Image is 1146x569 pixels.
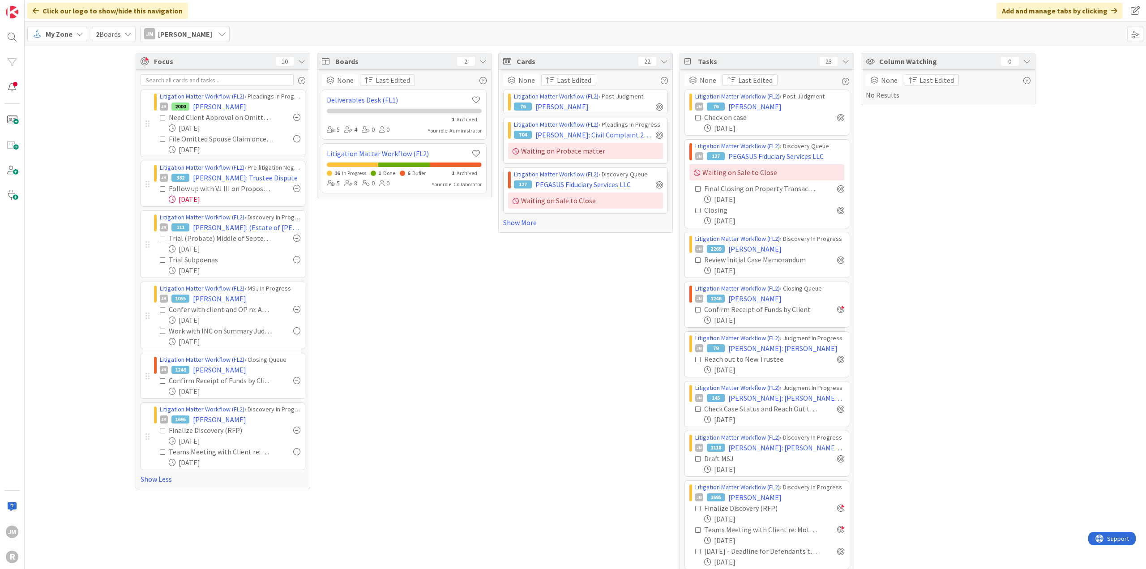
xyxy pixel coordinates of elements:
div: › Discovery Queue [695,141,844,151]
div: 23 [820,57,838,66]
div: 0 [379,125,389,135]
span: Boards [96,29,121,39]
button: Last Edited [541,74,596,86]
div: JM [695,344,703,352]
div: › Closing Queue [160,355,300,364]
span: PEGASUS Fiduciary Services LLC [535,179,631,190]
div: R [6,551,18,563]
div: JM [6,526,18,538]
a: Litigation Matter Workflow (FL2) [514,92,599,100]
div: No Results [866,74,1031,100]
a: Litigation Matter Workflow (FL2) [327,148,471,159]
div: Review Initial Case Memorandum [704,254,817,265]
span: Focus [154,56,269,67]
div: [DATE] [704,464,844,475]
a: Litigation Matter Workflow (FL2) [695,235,780,243]
div: JM [695,152,703,160]
span: [PERSON_NAME]: [PERSON_NAME] Winner [728,393,844,403]
div: › Judgment In Progress [695,383,844,393]
input: Search all cards and tasks... [141,74,294,86]
a: Litigation Matter Workflow (FL2) [514,120,599,128]
a: Litigation Matter Workflow (FL2) [695,483,780,491]
div: › Discovery In Progress [160,405,300,414]
span: Last Edited [376,75,410,86]
span: 16 [334,170,340,176]
div: [DATE] [704,315,844,325]
span: Cards [517,56,634,67]
div: JM [160,366,168,374]
span: [PERSON_NAME] [158,29,212,39]
div: [DATE] [704,123,844,133]
div: 111 [171,223,189,231]
div: Waiting on Sale to Close [508,193,663,209]
a: Litigation Matter Workflow (FL2) [160,355,244,364]
div: › Post-Judgment [514,92,663,101]
div: Trial Subpoenas [169,254,253,265]
span: [PERSON_NAME]: [PERSON_NAME] [PERSON_NAME] Vacation Ownership Inc. et al [728,442,844,453]
span: Buffer [412,170,426,176]
div: JM [160,174,168,182]
div: Draft MSJ [704,453,782,464]
div: [DATE] [704,414,844,425]
div: 2 [457,57,475,66]
span: Archived [457,116,477,123]
div: Finalize Discovery (RFP) [169,425,265,436]
div: [DATE] [704,194,844,205]
div: Check Case Status and Reach Out to Trustee [704,403,817,414]
span: Boards [335,56,453,67]
div: 1246 [707,295,725,303]
span: [PERSON_NAME] [193,101,246,112]
a: Litigation Matter Workflow (FL2) [695,334,780,342]
a: Litigation Matter Workflow (FL2) [695,284,780,292]
a: Show More [503,217,668,228]
div: JM [695,394,703,402]
div: Teams Meeting with Client re: Motion to Strike / Make more Definite. [704,524,817,535]
div: 1118 [707,444,725,452]
div: Reach out to New Trustee [704,354,807,364]
div: 1246 [171,366,189,374]
div: › Pleadings In Progress [514,120,663,129]
div: JM [695,245,703,253]
div: 0 [379,179,389,188]
span: [PERSON_NAME] [193,364,246,375]
div: 145 [707,394,725,402]
span: 6 [407,170,410,176]
div: JM [160,295,168,303]
div: JM [160,415,168,424]
div: 0 [1001,57,1019,66]
span: [PERSON_NAME]: Civil Complaint 25CV02347 ([PERSON_NAME] individually) [535,129,652,140]
div: 1695 [171,415,189,424]
div: 4 [344,125,357,135]
span: PEGASUS Fiduciary Services LLC [728,151,824,162]
span: [PERSON_NAME]: Trustee Dispute [193,172,298,183]
span: My Zone [46,29,73,39]
img: Visit kanbanzone.com [6,6,18,18]
div: [DATE] [169,436,300,446]
span: Last Edited [557,75,591,86]
div: JM [695,493,703,501]
span: Last Edited [738,75,773,86]
div: Click our logo to show/hide this navigation [27,3,188,19]
div: 8 [344,179,357,188]
button: Last Edited [904,74,959,86]
span: In Progress [342,170,366,176]
div: Final Closing on Property Transaction. [704,183,817,194]
div: › Pre-litigation Negotiation [160,163,300,172]
div: [DATE] - Deadline for Defendants to Answer to Our Complaint [704,546,817,556]
div: [DATE] [704,364,844,375]
div: [DATE] [704,265,844,276]
span: [PERSON_NAME] [535,101,589,112]
div: File Omitted Spouse Claim once signed by Client. [169,133,274,144]
span: Column Watching [879,56,996,67]
span: Support [19,1,41,12]
a: Show Less [141,474,305,484]
div: › Judgment In Progress [695,334,844,343]
div: Your role: Collaborator [432,180,482,188]
div: Trial (Probate) Middle of September(9th-10th) [169,233,274,244]
div: [DATE] [169,123,300,133]
a: Litigation Matter Workflow (FL2) [160,163,244,171]
a: Litigation Matter Workflow (FL2) [695,142,780,150]
div: Work with INC on Summary Judgment Memorandum. [169,325,274,336]
div: 1055 [171,295,189,303]
div: Waiting on Sale to Close [689,164,844,180]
